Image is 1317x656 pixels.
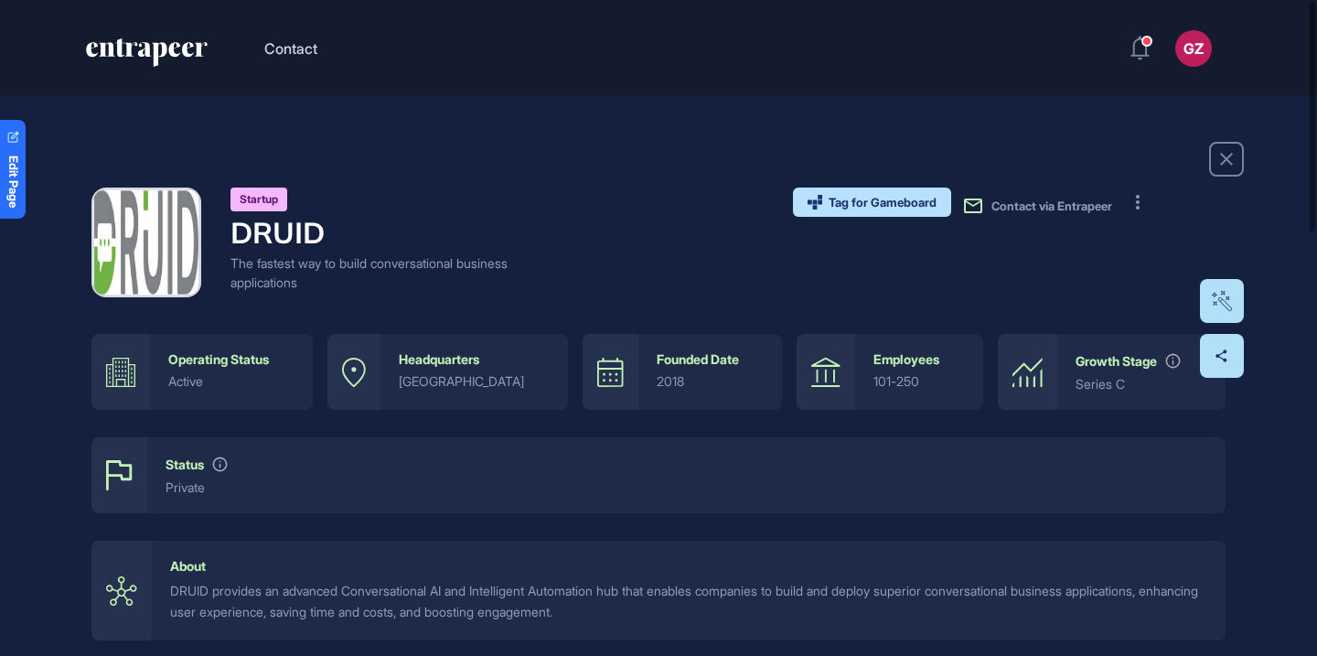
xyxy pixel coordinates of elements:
[166,457,204,472] div: Status
[168,352,269,367] div: Operating Status
[230,253,541,292] div: The fastest way to build conversational business applications
[1076,354,1157,369] div: Growth Stage
[168,374,294,389] div: active
[399,352,479,367] div: Headquarters
[657,374,765,389] div: 2018
[657,352,739,367] div: Founded Date
[873,352,939,367] div: Employees
[230,215,541,250] h4: DRUID
[1076,377,1207,392] div: Series C
[829,197,937,209] span: Tag for Gameboard
[7,156,19,208] span: Edit Page
[991,199,1112,213] span: Contact via Entrapeer
[230,188,287,211] div: Startup
[170,581,1207,622] div: DRUID provides an advanced Conversational AI and Intelligent Automation hub that enables companie...
[166,480,1207,495] div: private
[264,37,317,60] button: Contact
[1175,30,1212,67] button: GZ
[962,195,1112,217] button: Contact via Entrapeer
[399,374,550,389] div: [GEOGRAPHIC_DATA]
[84,38,209,73] a: entrapeer-logo
[170,559,206,574] div: About
[94,190,198,295] img: DRUID-logo
[873,374,965,389] div: 101-250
